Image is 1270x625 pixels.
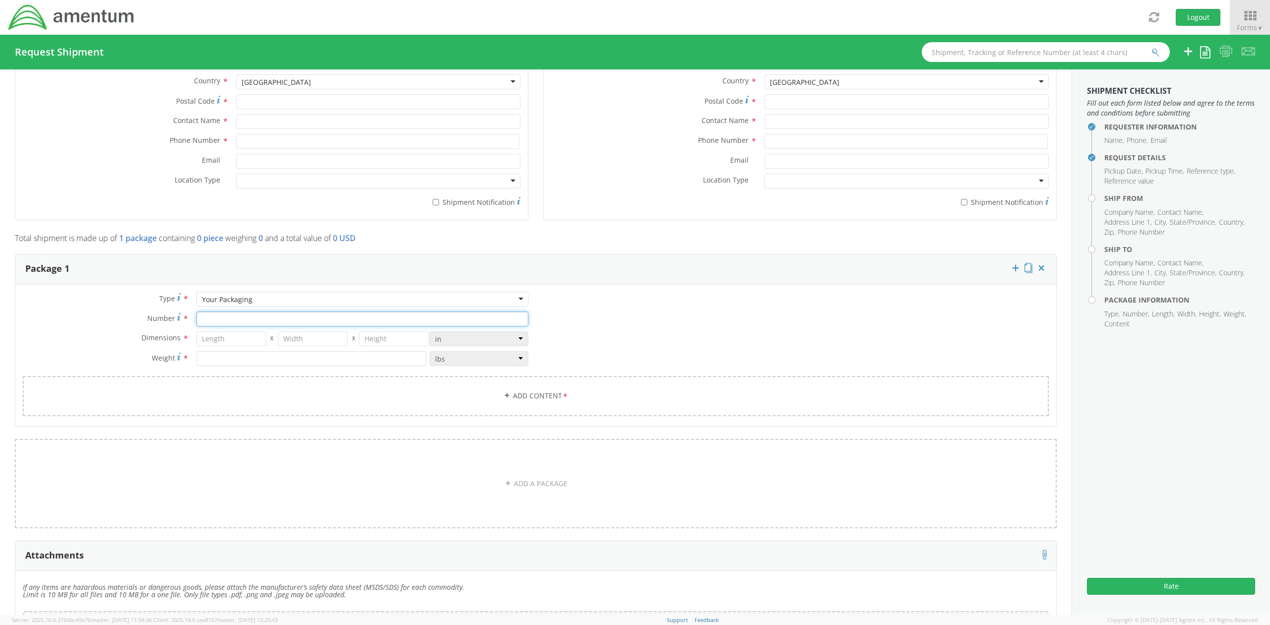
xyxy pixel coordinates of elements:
[258,233,263,244] span: 0
[1150,135,1167,145] li: Email
[266,331,278,346] span: X
[1087,578,1255,595] button: Rate
[730,155,749,165] span: Email
[1118,278,1165,288] li: Phone Number
[25,264,69,274] h3: Package 1
[1170,268,1216,278] li: State/Province
[922,42,1170,62] input: Shipment, Tracking or Reference Number (at least 4 chars)
[194,76,220,85] span: Country
[704,96,743,106] span: Postal Code
[1104,207,1155,217] li: Company Name
[170,135,220,145] span: Phone Number
[91,616,152,624] span: master, [DATE] 11:54:36
[1104,278,1115,288] li: Zip
[1157,207,1204,217] li: Contact Name
[1087,87,1255,96] h3: Shipment Checklist
[236,195,520,207] label: Shipment Notification
[1257,24,1263,32] span: ▼
[1127,135,1148,145] li: Phone
[1104,123,1255,130] h4: Requester Information
[770,77,839,87] div: [GEOGRAPHIC_DATA]
[1104,217,1152,227] li: Address Line 1
[197,233,223,244] span: 0 piece
[348,331,359,346] span: X
[23,376,1049,416] a: Add Content
[1104,194,1255,202] h4: Ship From
[1118,227,1165,237] li: Phone Number
[1104,227,1115,237] li: Zip
[1123,309,1149,319] li: Number
[1104,309,1120,319] li: Type
[695,616,719,624] a: Feedback
[1199,309,1221,319] li: Height
[667,616,688,624] a: Support
[175,175,220,185] span: Location Type
[176,96,215,106] span: Postal Code
[242,77,311,87] div: [GEOGRAPHIC_DATA]
[278,331,348,346] input: Width
[7,3,135,31] img: dyn-intl-logo-049831509241104b2a82.png
[173,116,220,125] span: Contact Name
[23,583,1049,606] h5: If any items are hazardous materials or dangerous goods, please attach the manufacturer’s safety ...
[433,199,439,205] input: Shipment Notification
[1187,166,1235,176] li: Reference type
[701,116,749,125] span: Contact Name
[1104,268,1152,278] li: Address Line 1
[1223,309,1246,319] li: Weight
[1087,98,1255,118] span: Fill out each form listed below and agree to the terms and conditions before submitting
[1219,217,1245,227] li: Country
[153,616,278,624] span: Client: 2025.14.0-cea8157
[147,313,175,323] span: Number
[217,616,278,624] span: master, [DATE] 12:25:43
[152,353,175,363] span: Weight
[1104,246,1255,253] h4: Ship To
[1176,9,1220,26] button: Logout
[722,76,749,85] span: Country
[1177,309,1197,319] li: Width
[1104,135,1124,145] li: Name
[698,135,749,145] span: Phone Number
[1104,166,1143,176] li: Pickup Date
[703,175,749,185] span: Location Type
[1170,217,1216,227] li: State/Province
[1104,258,1155,268] li: Company Name
[333,233,356,244] span: 0 USD
[1104,296,1255,304] h4: Package Information
[202,155,220,165] span: Email
[15,233,1057,249] p: Total shipment is made up of containing weighing and a total value of
[764,195,1049,207] label: Shipment Notification
[961,199,967,205] input: Shipment Notification
[202,295,253,305] div: Your Packaging
[1157,258,1204,268] li: Contact Name
[1104,176,1154,186] li: Reference value
[1104,319,1130,329] li: Content
[1237,23,1263,32] span: Forms
[159,294,175,303] span: Type
[1154,268,1167,278] li: City
[141,333,181,342] span: Dimensions
[1154,217,1167,227] li: City
[1145,166,1184,176] li: Pickup Time
[196,331,266,346] input: Length
[1219,268,1245,278] li: Country
[1152,309,1175,319] li: Length
[15,47,104,58] h4: Request Shipment
[25,551,84,561] h3: Attachments
[12,616,152,624] span: Server: 2025.16.0-21b0bc45e7b
[15,439,1057,528] a: ADD A PACKAGE
[119,233,157,244] span: 1 package
[1104,154,1255,161] h4: Request Details
[1107,616,1258,624] span: Copyright © [DATE]-[DATE] Agistix Inc., All Rights Reserved
[359,331,429,346] input: Height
